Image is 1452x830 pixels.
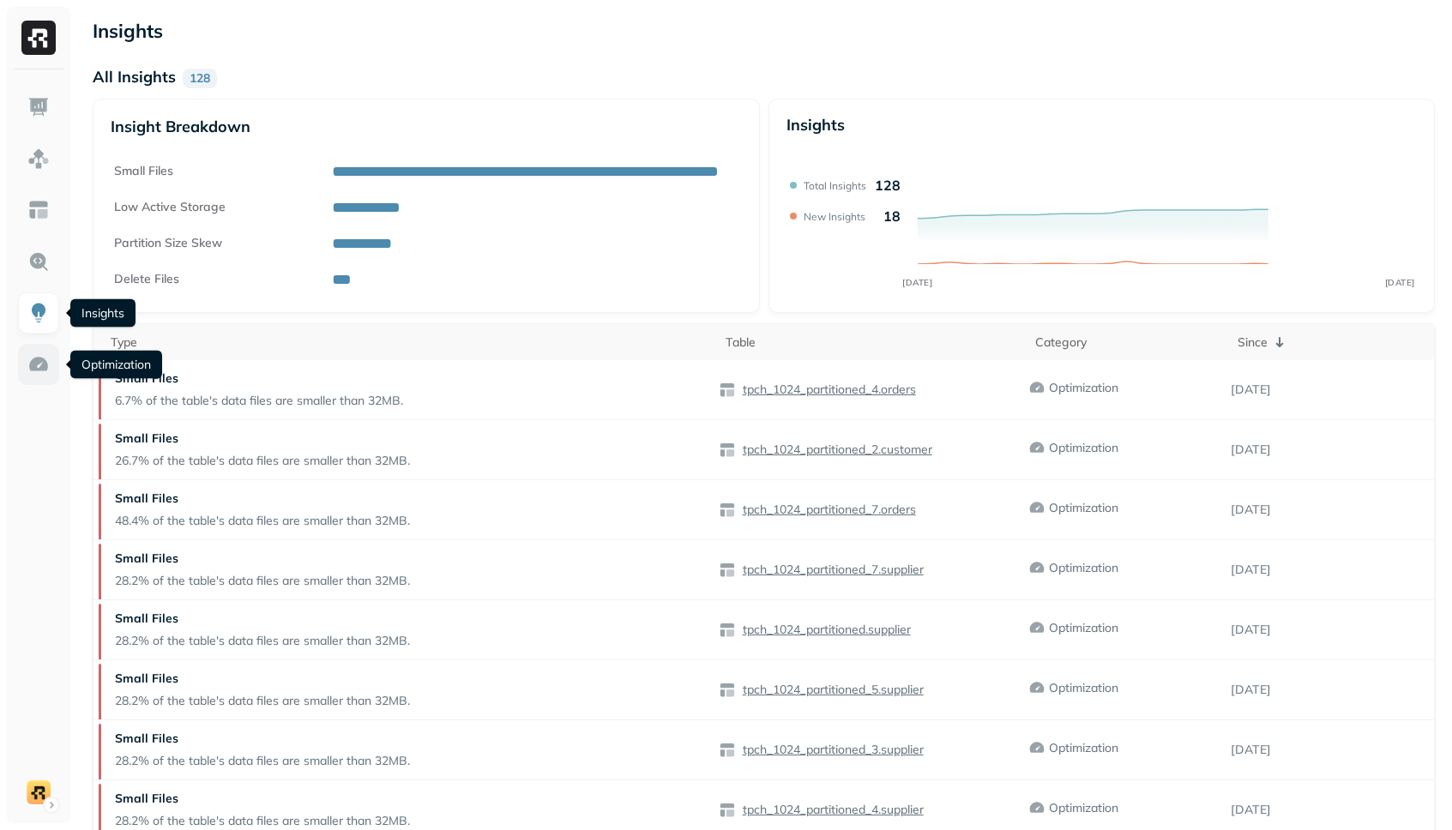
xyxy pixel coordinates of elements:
p: [DATE] [1231,682,1434,698]
img: table [719,742,736,759]
p: [DATE] [1231,622,1434,638]
img: table [719,802,736,819]
tspan: [DATE] [1385,277,1415,287]
p: Small Files [115,671,410,687]
p: [DATE] [1231,802,1434,818]
img: table [719,562,736,579]
img: Query Explorer [27,250,50,273]
p: tpch_1024_partitioned_3.supplier [739,742,924,758]
p: tpch_1024_partitioned_5.supplier [739,682,924,698]
p: 28.2% of the table's data files are smaller than 32MB. [115,633,410,649]
p: [DATE] [1231,442,1434,458]
p: [DATE] [1231,502,1434,518]
text: Partition Size Skew [114,235,222,250]
img: table [719,382,736,399]
p: Small Files [115,370,403,387]
p: tpch_1024_partitioned.supplier [739,622,911,638]
p: tpch_1024_partitioned_7.orders [739,502,916,518]
div: Category [1035,334,1225,351]
p: Small Files [115,490,410,507]
p: Insight Breakdown [111,117,742,136]
p: Small Files [115,791,410,807]
p: Optimization [1049,380,1118,396]
p: 128 [183,69,217,88]
p: tpch_1024_partitioned_4.supplier [739,802,924,818]
p: Optimization [1049,440,1118,456]
p: Optimization [1049,620,1118,636]
img: Assets [27,147,50,170]
p: Small Files [115,731,410,747]
div: Type [111,334,712,351]
p: 28.2% of the table's data files are smaller than 32MB. [115,813,410,829]
div: Optimization [70,351,162,379]
img: Ryft [21,21,56,55]
text: Small Files [114,163,173,177]
p: tpch_1024_partitioned_7.supplier [739,562,924,578]
p: Insights [786,115,845,135]
p: 18 [883,207,901,225]
img: Dashboard [27,96,50,118]
div: Table [726,334,1021,351]
div: Since [1238,332,1427,352]
img: Optimization [27,353,50,376]
img: demo [27,780,51,804]
img: table [719,502,736,519]
div: Insights [70,299,136,328]
p: New Insights [804,210,865,223]
p: [DATE] [1231,742,1434,758]
p: Optimization [1049,740,1118,756]
img: table [719,622,736,639]
a: tpch_1024_partitioned_4.supplier [736,802,924,818]
p: Insights [93,15,1435,46]
p: Optimization [1049,500,1118,516]
p: 6.7% of the table's data files are smaller than 32MB. [115,393,403,409]
text: Delete Files [114,271,179,286]
p: tpch_1024_partitioned_4.orders [739,382,916,398]
p: Small Files [115,610,410,627]
p: [DATE] [1231,562,1434,578]
a: tpch_1024_partitioned_7.supplier [736,562,924,578]
img: Insights [27,302,50,324]
img: table [719,682,736,699]
a: tpch_1024_partitioned.supplier [736,622,911,638]
p: 48.4% of the table's data files are smaller than 32MB. [115,513,410,529]
p: [DATE] [1231,382,1434,398]
p: Total Insights [804,179,866,192]
a: tpch_1024_partitioned_5.supplier [736,682,924,698]
a: tpch_1024_partitioned_2.customer [736,442,932,458]
p: Small Files [115,430,410,447]
text: Low Active Storage [114,199,226,214]
p: tpch_1024_partitioned_2.customer [739,442,932,458]
p: Small Files [115,550,410,567]
p: Optimization [1049,560,1118,576]
img: Asset Explorer [27,199,50,221]
p: All Insights [93,67,176,87]
p: Optimization [1049,680,1118,696]
p: Optimization [1049,800,1118,816]
img: table [719,442,736,459]
tspan: [DATE] [902,277,932,287]
p: 26.7% of the table's data files are smaller than 32MB. [115,453,410,469]
p: 128 [875,177,901,194]
a: tpch_1024_partitioned_4.orders [736,382,916,398]
p: 28.2% of the table's data files are smaller than 32MB. [115,753,410,769]
a: tpch_1024_partitioned_3.supplier [736,742,924,758]
a: tpch_1024_partitioned_7.orders [736,502,916,518]
p: 28.2% of the table's data files are smaller than 32MB. [115,693,410,709]
p: 28.2% of the table's data files are smaller than 32MB. [115,573,410,589]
